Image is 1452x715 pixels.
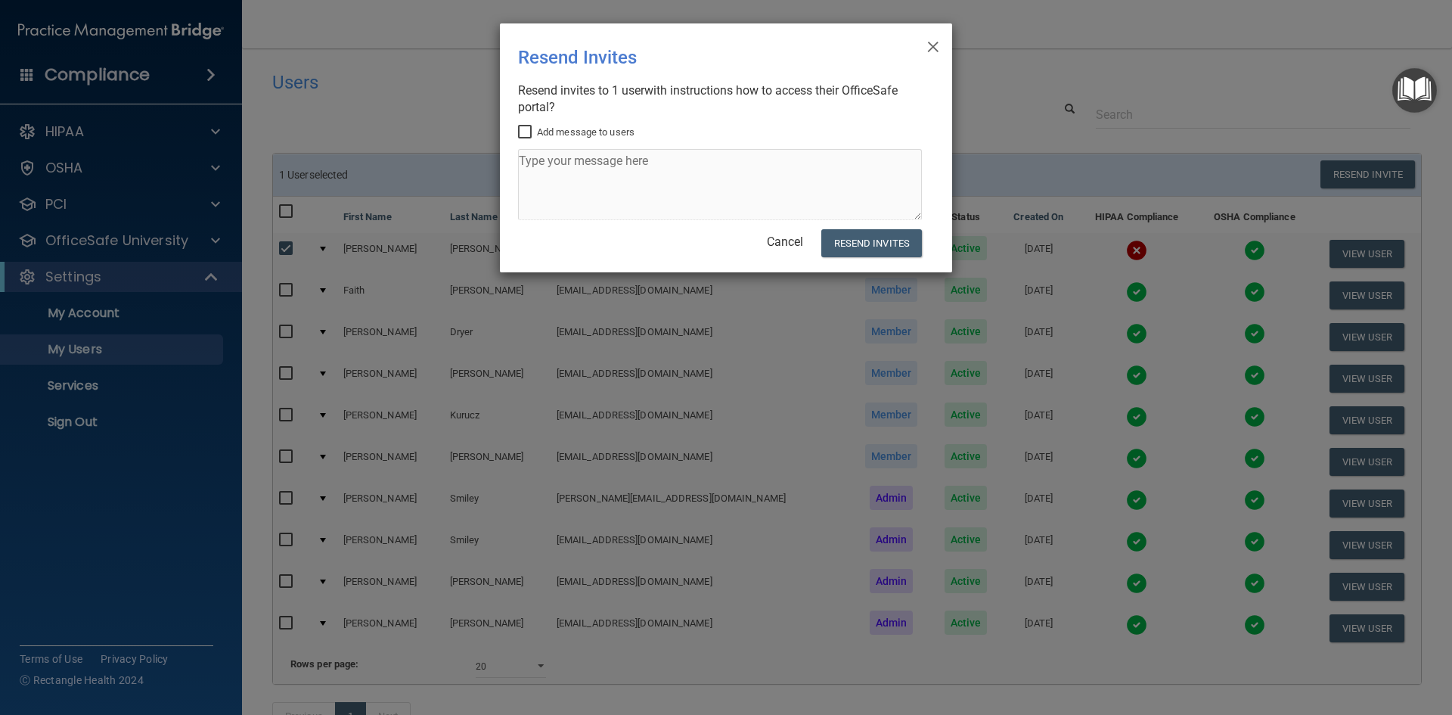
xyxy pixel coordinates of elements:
[1190,608,1434,668] iframe: Drift Widget Chat Controller
[926,30,940,60] span: ×
[518,126,535,138] input: Add message to users
[518,123,634,141] label: Add message to users
[821,229,922,257] button: Resend Invites
[1392,68,1437,113] button: Open Resource Center
[518,82,922,116] div: Resend invites to 1 user with instructions how to access their OfficeSafe portal?
[518,36,872,79] div: Resend Invites
[767,235,803,249] a: Cancel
